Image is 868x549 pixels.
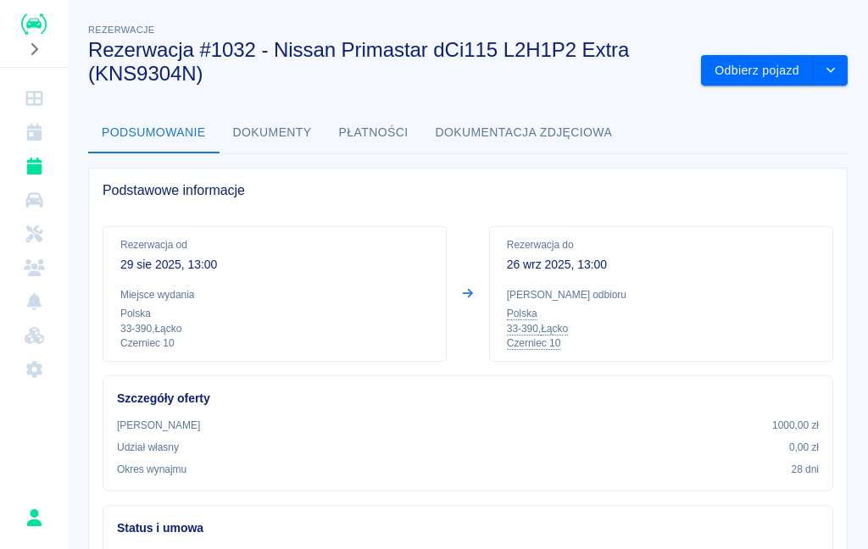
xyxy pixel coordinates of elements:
[21,14,47,35] img: Renthelp
[7,183,61,217] a: Flota
[21,38,47,60] button: Rozwiń nawigację
[7,149,61,183] a: Rezerwacje
[16,500,52,535] button: Karol Klag
[422,113,626,153] button: Dokumentacja zdjęciowa
[88,25,154,35] span: Rezerwacje
[507,256,815,274] p: 26 wrz 2025, 13:00
[88,113,220,153] button: Podsumowanie
[507,287,815,302] p: [PERSON_NAME] odbioru
[814,55,848,86] button: drop-down
[220,113,325,153] button: Dokumenty
[507,237,815,252] p: Rezerwacja do
[7,319,61,352] a: Widget WWW
[325,113,422,153] button: Płatności
[120,256,429,274] p: 29 sie 2025, 13:00
[7,115,61,149] a: Kalendarz
[117,418,200,433] p: [PERSON_NAME]
[117,390,819,408] h6: Szczegóły oferty
[120,287,429,302] p: Miejsce wydania
[7,352,61,386] a: Ustawienia
[7,81,61,115] a: Dashboard
[103,182,833,199] span: Podstawowe informacje
[772,418,819,433] p: 1000,00 zł
[7,217,61,251] a: Serwisy
[88,38,687,86] h3: Rezerwacja #1032 - Nissan Primastar dCi115 L2H1P2 Extra (KNS9304N)
[789,440,819,455] p: 0,00 zł
[117,519,819,537] h6: Status i umowa
[120,306,429,321] p: Polska
[117,462,186,477] p: Okres wynajmu
[792,462,819,477] p: 28 dni
[120,336,429,351] p: Czerniec 10
[7,251,61,285] a: Klienci
[120,237,429,252] p: Rezerwacja od
[701,55,814,86] button: Odbierz pojazd
[7,285,61,319] a: Powiadomienia
[120,321,429,336] p: 33-390 , Łącko
[117,440,179,455] p: Udział własny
